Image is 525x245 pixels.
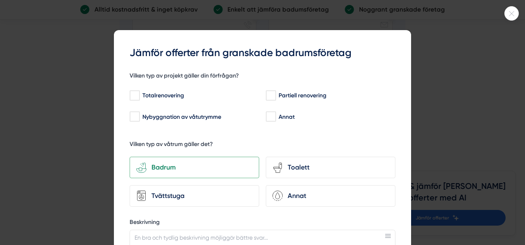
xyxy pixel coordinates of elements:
input: Partiell renovering [266,92,275,100]
h5: Vilken typ av projekt gäller din förfrågan? [130,72,239,82]
label: Beskrivning [130,218,395,229]
h5: Vilken typ av våtrum gäller det? [130,140,213,151]
input: Annat [266,113,275,121]
input: Totalrenovering [130,92,139,100]
input: Nybyggnation av våtutrymme [130,113,139,121]
h3: Jämför offerter från granskade badrumsföretag [130,46,395,60]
